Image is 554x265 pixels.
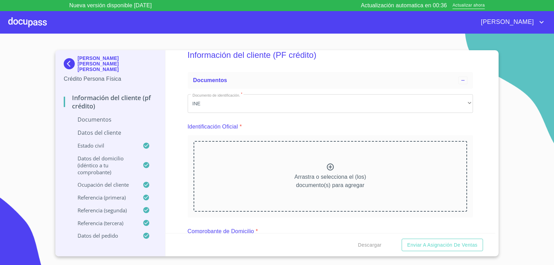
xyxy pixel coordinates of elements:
p: Comprobante de Domicilio [188,227,254,236]
p: Crédito Persona Física [64,75,157,83]
button: Enviar a Asignación de Ventas [402,239,483,251]
p: Referencia (tercera) [64,220,143,227]
p: Datos del pedido [64,232,143,239]
p: Arrastra o selecciona el (los) documento(s) para agregar [294,173,366,189]
span: Documentos [193,77,227,83]
p: Información del cliente (PF crédito) [64,94,157,110]
p: [PERSON_NAME] [PERSON_NAME] [PERSON_NAME] [78,55,157,72]
p: Nueva versión disponible [DATE] [69,1,152,10]
div: INE [188,94,473,113]
div: [PERSON_NAME] [PERSON_NAME] [PERSON_NAME] [64,55,157,75]
button: account of current user [476,17,546,28]
div: Documentos [188,72,473,89]
img: Docupass spot blue [64,58,78,69]
p: Datos del cliente [64,129,157,136]
p: Datos del domicilio (idéntico a tu comprobante) [64,155,143,176]
p: Documentos [64,116,157,123]
p: Referencia (segunda) [64,207,143,214]
span: Enviar a Asignación de Ventas [407,241,477,249]
span: Actualizar ahora [453,2,485,9]
p: Actualización automatica en 00:36 [361,1,447,10]
p: Ocupación del Cliente [64,181,143,188]
span: [PERSON_NAME] [476,17,537,28]
button: Descargar [355,239,384,251]
h5: Información del cliente (PF crédito) [188,41,473,69]
p: Estado Civil [64,142,143,149]
p: Referencia (primera) [64,194,143,201]
span: Descargar [358,241,382,249]
p: Identificación Oficial [188,123,238,131]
